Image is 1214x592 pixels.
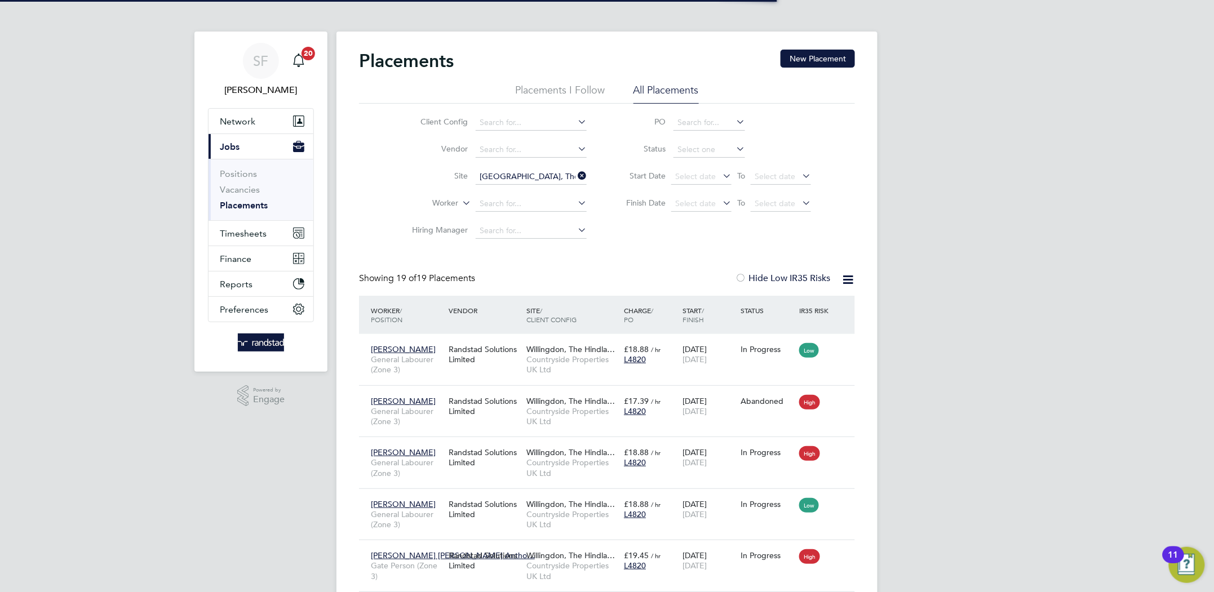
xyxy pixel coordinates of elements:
span: To [734,195,748,210]
span: General Labourer (Zone 3) [371,509,443,529]
span: £18.88 [624,344,649,354]
span: [DATE] [683,406,707,416]
span: Engage [253,395,285,404]
span: L4820 [624,560,646,571]
button: Jobs [209,134,313,159]
span: Countryside Properties UK Ltd [526,457,618,478]
div: Charge [621,300,680,330]
span: / hr [651,345,661,354]
span: £19.45 [624,550,649,560]
img: randstad-logo-retina.png [238,333,285,351]
span: / hr [651,448,661,457]
span: / Position [371,306,402,324]
span: Countryside Properties UK Ltd [526,406,618,426]
div: [DATE] [680,390,738,422]
span: [DATE] [683,509,707,519]
a: [PERSON_NAME]General Labourer (Zone 3)Randstad Solutions LimitedWillingdon, The Hindla…Countrysid... [368,493,855,502]
label: Start Date [615,171,666,181]
span: 19 of [396,273,417,284]
span: L4820 [624,509,646,519]
span: Low [799,498,819,513]
input: Search for... [476,196,587,212]
span: 19 Placements [396,273,475,284]
label: Finish Date [615,198,666,208]
span: High [799,446,820,461]
span: Powered by [253,385,285,395]
h2: Placements [359,50,454,72]
label: PO [615,117,666,127]
div: Site [524,300,621,330]
a: [PERSON_NAME]General Labourer (Zone 3)Randstad Solutions LimitedWillingdon, The Hindla…Countrysid... [368,441,855,451]
input: Search for... [476,115,587,131]
span: Low [799,343,819,358]
a: Go to home page [208,333,314,351]
a: Vacancies [220,184,260,195]
a: Positions [220,168,257,179]
div: In Progress [741,550,794,560]
span: Sheree Flatman [208,83,314,97]
li: All Placements [633,83,699,104]
span: 20 [302,47,315,60]
div: In Progress [741,447,794,457]
div: In Progress [741,344,794,354]
span: L4820 [624,457,646,468]
div: [DATE] [680,493,738,525]
span: [PERSON_NAME] [371,344,436,354]
span: Preferences [220,304,268,315]
span: Willingdon, The Hindla… [526,396,615,406]
a: [PERSON_NAME]General Labourer (Zone 3)Randstad Solutions LimitedWillingdon, The Hindla…Countrysid... [368,338,855,348]
span: Select date [675,171,716,181]
span: Finance [220,253,251,264]
button: Reports [209,271,313,296]
li: Placements I Follow [516,83,605,104]
span: To [734,168,748,183]
div: Abandoned [741,396,794,406]
input: Search for... [476,142,587,158]
span: Countryside Properties UK Ltd [526,509,618,529]
span: General Labourer (Zone 3) [371,457,443,478]
span: [PERSON_NAME] [371,499,436,509]
div: Start [680,300,738,330]
span: £18.88 [624,447,649,457]
span: High [799,395,820,409]
label: Site [403,171,468,181]
div: Worker [368,300,446,330]
span: / hr [651,500,661,509]
span: SF [254,54,269,68]
span: / Client Config [526,306,577,324]
div: Jobs [209,159,313,220]
label: Status [615,144,666,154]
button: Timesheets [209,221,313,246]
span: Reports [220,279,252,290]
span: Jobs [220,141,240,152]
div: IR35 Risk [796,300,835,321]
input: Search for... [476,223,587,239]
span: Network [220,116,255,127]
span: Willingdon, The Hindla… [526,550,615,560]
a: Placements [220,200,268,211]
span: / Finish [683,306,704,324]
nav: Main navigation [194,32,327,372]
span: Select date [755,171,795,181]
span: [PERSON_NAME] [371,396,436,406]
span: Select date [675,198,716,208]
span: Willingdon, The Hindla… [526,447,615,457]
a: 20 [287,43,310,79]
a: [PERSON_NAME] [PERSON_NAME] Antho…Gate Person (Zone 3)Randstad Solutions LimitedWillingdon, The H... [368,544,855,554]
button: New Placement [781,50,855,68]
span: Willingdon, The Hindla… [526,344,615,354]
span: / hr [651,551,661,560]
div: [DATE] [680,339,738,370]
span: £18.88 [624,499,649,509]
button: Open Resource Center, 11 new notifications [1169,547,1205,583]
span: High [799,549,820,564]
label: Client Config [403,117,468,127]
span: Countryside Properties UK Ltd [526,560,618,581]
span: General Labourer (Zone 3) [371,406,443,426]
a: [PERSON_NAME]General Labourer (Zone 3)Randstad Solutions LimitedWillingdon, The Hindla…Countrysid... [368,390,855,399]
a: SF[PERSON_NAME] [208,43,314,97]
span: / hr [651,397,661,406]
div: [DATE] [680,442,738,473]
span: £17.39 [624,396,649,406]
span: [DATE] [683,457,707,468]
